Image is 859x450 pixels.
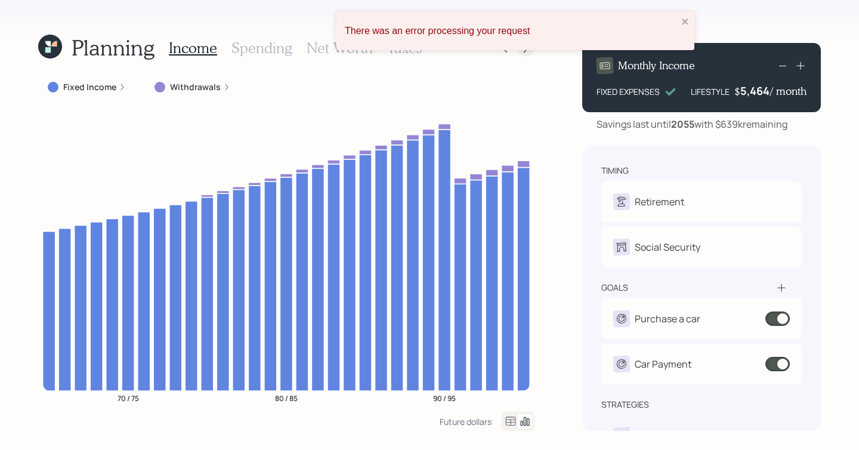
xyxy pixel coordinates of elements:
div: strategies [601,399,649,411]
label: Fixed Income [63,81,116,93]
button: close [681,17,690,28]
div: LIFESTYLE [691,85,730,98]
div: Social Security [635,240,700,254]
div: Savings last until with $639k remaining [597,117,787,131]
div: 5,464 [740,84,770,98]
h3: Net Worth [307,39,373,57]
div: timing [601,165,629,177]
h4: $ [734,85,740,98]
label: Withdrawals [170,81,221,93]
div: Car Payment [635,357,691,371]
h3: Income [169,39,217,57]
div: Future dollars [440,416,492,427]
div: There was an error processing your request [345,26,678,36]
div: Bridge Annuity [635,429,700,443]
h3: Spending [231,39,292,57]
h4: / month [770,85,807,98]
tspan: 70 / 75 [118,393,139,403]
div: FIXED EXPENSES [597,85,660,98]
div: Retirement [635,195,684,209]
div: goals [601,282,628,294]
h1: Planning [72,35,155,60]
div: Purchase a car [635,312,700,326]
tspan: 80 / 85 [275,393,298,403]
b: 2055 [671,118,694,131]
tspan: 90 / 95 [433,393,456,403]
h4: Monthly Income [618,59,695,72]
